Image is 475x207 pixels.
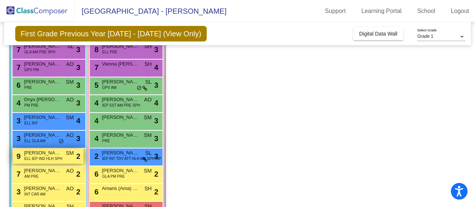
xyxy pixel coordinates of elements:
span: [PERSON_NAME] [24,149,61,157]
span: 4 [93,134,99,143]
span: PRE [24,85,32,90]
span: [PERSON_NAME] [24,78,61,86]
span: [PERSON_NAME] [24,185,61,192]
span: 3 [154,133,158,144]
a: School [411,5,441,17]
span: ELL IEP IND HLH SPH [24,156,62,161]
span: 2 [93,152,99,160]
span: ELL PRE [102,49,118,55]
span: 3 [76,133,80,144]
span: PRE [102,138,110,144]
span: GPV AM [102,85,117,90]
span: 3 [15,117,21,125]
span: SM [144,167,152,175]
span: 3 [15,134,21,143]
span: 3 [154,115,158,126]
span: SM [66,114,74,121]
span: AO [144,96,151,104]
span: [PERSON_NAME] [24,60,61,68]
span: 2 [154,186,158,197]
span: 8 [93,46,99,54]
span: PM PRE [24,103,39,108]
span: SH [144,43,151,50]
span: AO [66,131,73,139]
span: do_not_disturb_alt [59,138,64,144]
span: [PERSON_NAME] [24,167,61,174]
span: [PERSON_NAME][GEOGRAPHIC_DATA] [24,131,61,139]
span: SM [144,114,152,121]
span: [PERSON_NAME] [102,96,139,103]
span: GPV PM [24,67,39,73]
span: SL [67,43,73,50]
span: AM PRE [24,174,39,179]
span: [PERSON_NAME] [102,114,139,121]
span: GLA AM PRE SPH [24,49,55,55]
span: 3 [154,80,158,91]
span: IEP INT TDY ATT HLH AM SPH BIP [102,156,162,161]
span: 7 [15,63,21,71]
span: 4 [154,97,158,108]
span: GLA PM PRE [102,174,125,179]
span: 3 [76,97,80,108]
button: Digital Data Wall [353,27,403,40]
span: 7 [93,63,99,71]
span: [PERSON_NAME] [102,43,139,50]
span: 2 [76,168,80,180]
span: ELL INT [24,120,38,126]
a: Support [319,5,352,17]
span: 6 [93,188,99,196]
span: AO [66,185,73,193]
span: 4 [93,99,99,107]
span: Grade 1 [417,34,433,39]
span: 3 [76,62,80,73]
span: ELL GLA AM [24,138,46,144]
span: SH [144,60,151,68]
span: [PERSON_NAME] [102,131,139,139]
span: Vienna [PERSON_NAME] [102,60,139,68]
span: [PERSON_NAME] [24,43,61,50]
span: 2 [76,151,80,162]
span: 3 [15,188,21,196]
span: do_not_disturb_alt [137,85,142,91]
span: AO [66,60,73,68]
a: Learning Portal [356,5,408,17]
span: 6 [15,81,21,89]
span: 9 [15,152,21,160]
span: SM [66,149,74,157]
span: AO [66,167,73,175]
span: 4 [15,99,21,107]
span: 3 [76,80,80,91]
span: [PERSON_NAME] [102,167,139,174]
span: Onyx [PERSON_NAME] [24,96,61,103]
span: SL [145,149,151,157]
span: 4 [154,62,158,73]
span: 6 [93,170,99,178]
span: First Grade Previous Year [DATE] - [DATE] (View Only) [15,26,207,41]
span: [GEOGRAPHIC_DATA] - [PERSON_NAME] [74,5,226,17]
span: [PERSON_NAME] [102,149,139,157]
span: [PERSON_NAME] [24,114,61,121]
span: [PERSON_NAME] [102,78,139,86]
span: 4 [93,117,99,125]
span: SL [145,78,151,86]
span: SM [66,78,74,86]
span: 2 [76,186,80,197]
span: Amaris (Ama) Lira [102,185,139,192]
span: IEP SST AM PRE SPH [102,103,140,108]
span: INT CAR AM [24,191,46,197]
span: 4 [76,115,80,126]
span: 3 [154,151,158,162]
span: 2 [154,168,158,180]
span: Digital Data Wall [359,31,397,37]
span: AO [66,96,73,104]
span: 7 [15,170,21,178]
a: Logout [445,5,475,17]
span: 3 [154,44,158,55]
span: 7 [15,46,21,54]
span: SM [144,131,152,139]
span: SH [144,185,151,193]
span: 5 [93,81,99,89]
span: 3 [76,44,80,55]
